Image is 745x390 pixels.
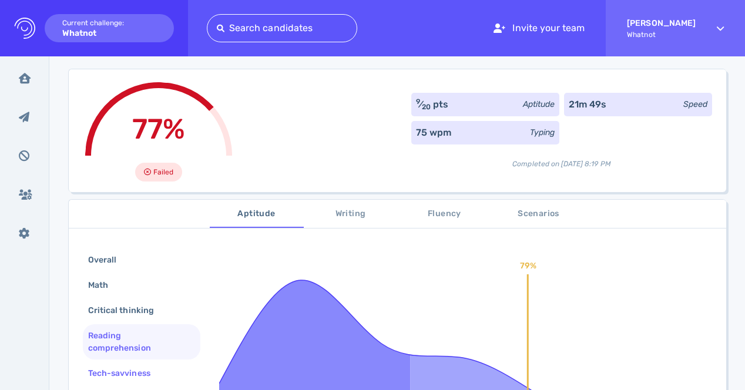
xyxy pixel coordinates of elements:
[422,103,431,111] sub: 20
[86,302,168,319] div: Critical thinking
[416,97,420,106] sup: 9
[416,126,451,140] div: 75 wpm
[217,207,297,221] span: Aptitude
[627,31,696,39] span: Whatnot
[569,97,606,112] div: 21m 49s
[530,126,555,139] div: Typing
[627,18,696,28] strong: [PERSON_NAME]
[416,97,448,112] div: ⁄ pts
[153,165,173,179] span: Failed
[86,327,188,357] div: Reading comprehension
[411,149,712,169] div: Completed on [DATE] 8:19 PM
[86,251,130,268] div: Overall
[523,98,555,110] div: Aptitude
[405,207,485,221] span: Fluency
[86,365,165,382] div: Tech-savviness
[499,207,579,221] span: Scenarios
[132,112,185,146] span: 77%
[520,261,536,271] text: 79%
[311,207,391,221] span: Writing
[683,98,707,110] div: Speed
[86,277,122,294] div: Math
